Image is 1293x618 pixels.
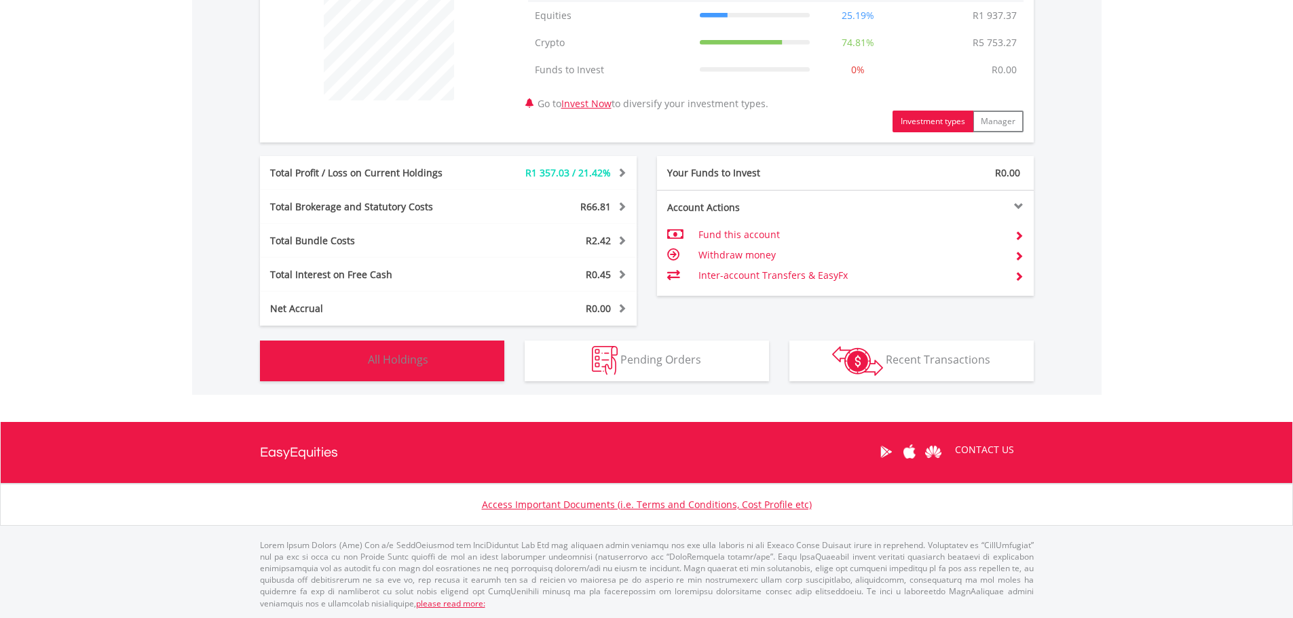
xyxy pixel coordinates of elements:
[260,234,480,248] div: Total Bundle Costs
[586,234,611,247] span: R2.42
[586,268,611,281] span: R0.45
[817,29,899,56] td: 74.81%
[995,166,1020,179] span: R0.00
[561,97,612,110] a: Invest Now
[580,200,611,213] span: R66.81
[886,352,990,367] span: Recent Transactions
[368,352,428,367] span: All Holdings
[528,56,693,83] td: Funds to Invest
[416,598,485,609] a: please read more:
[657,166,846,180] div: Your Funds to Invest
[336,346,365,375] img: holdings-wht.png
[620,352,701,367] span: Pending Orders
[893,111,973,132] button: Investment types
[260,341,504,381] button: All Holdings
[817,56,899,83] td: 0%
[966,29,1024,56] td: R5 753.27
[698,225,1003,245] td: Fund this account
[260,268,480,282] div: Total Interest on Free Cash
[260,422,338,483] a: EasyEquities
[592,346,618,375] img: pending_instructions-wht.png
[657,201,846,214] div: Account Actions
[874,431,898,473] a: Google Play
[898,431,922,473] a: Apple
[528,29,693,56] td: Crypto
[817,2,899,29] td: 25.19%
[922,431,945,473] a: Huawei
[789,341,1034,381] button: Recent Transactions
[586,302,611,315] span: R0.00
[260,302,480,315] div: Net Accrual
[260,200,480,214] div: Total Brokerage and Statutory Costs
[966,2,1024,29] td: R1 937.37
[698,245,1003,265] td: Withdraw money
[260,539,1034,609] p: Lorem Ipsum Dolors (Ame) Con a/e SeddOeiusmod tem InciDiduntut Lab Etd mag aliquaen admin veniamq...
[985,56,1024,83] td: R0.00
[525,341,769,381] button: Pending Orders
[525,166,611,179] span: R1 357.03 / 21.42%
[832,346,883,376] img: transactions-zar-wht.png
[482,498,812,511] a: Access Important Documents (i.e. Terms and Conditions, Cost Profile etc)
[698,265,1003,286] td: Inter-account Transfers & EasyFx
[260,166,480,180] div: Total Profit / Loss on Current Holdings
[945,431,1024,469] a: CONTACT US
[973,111,1024,132] button: Manager
[528,2,693,29] td: Equities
